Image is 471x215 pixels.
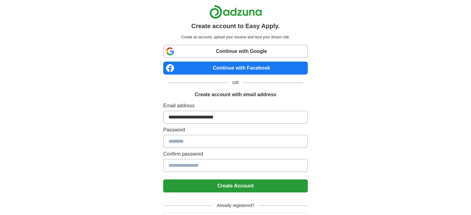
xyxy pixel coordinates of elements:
label: Email address [163,102,308,110]
a: Continue with Facebook [163,62,308,75]
img: Adzuna logo [209,5,262,19]
span: Already registered? [213,202,258,209]
span: OR [229,80,242,86]
h1: Create account to Easy Apply. [191,21,280,31]
a: Continue with Google [163,45,308,58]
label: Confirm password [163,150,308,158]
label: Password [163,126,308,134]
p: Create an account, upload your resume and land your dream role. [164,34,307,40]
h1: Create account with email address [195,91,276,98]
button: Create Account [163,179,308,192]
